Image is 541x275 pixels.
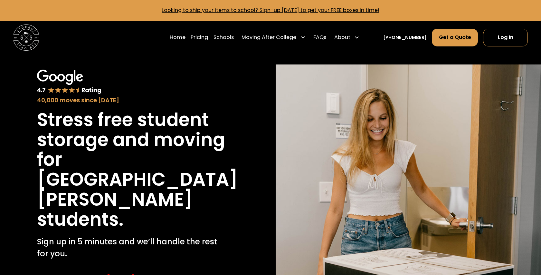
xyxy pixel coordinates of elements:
div: About [332,28,362,47]
a: Looking to ship your items to school? Sign-up [DATE] to get your FREE boxes in time! [162,6,379,14]
img: Storage Scholars main logo [13,25,40,51]
div: Moving After College [242,34,296,41]
a: FAQs [313,28,326,47]
h1: Stress free student storage and moving for [37,110,228,170]
div: About [334,34,350,41]
div: Moving After College [239,28,308,47]
h1: [GEOGRAPHIC_DATA][PERSON_NAME] [37,170,238,210]
a: Home [170,28,185,47]
div: 40,000 moves since [DATE] [37,96,228,105]
h1: students. [37,210,123,230]
a: Get a Quote [432,29,478,46]
a: [PHONE_NUMBER] [383,34,427,41]
a: Pricing [191,28,208,47]
p: Sign up in 5 minutes and we’ll handle the rest for you. [37,236,228,260]
a: Schools [214,28,234,47]
a: Log In [483,29,528,46]
img: Google 4.7 star rating [37,70,101,94]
